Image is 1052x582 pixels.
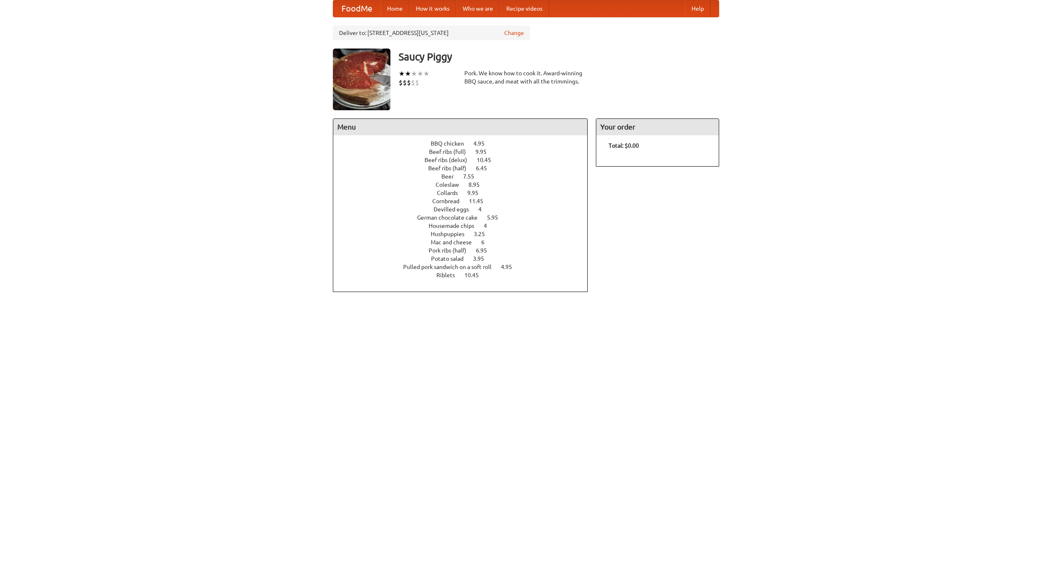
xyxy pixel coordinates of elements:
span: 7.55 [463,173,482,180]
span: 4.95 [473,140,493,147]
h4: Your order [596,119,719,135]
li: $ [403,78,407,87]
span: Hushpuppies [431,231,473,237]
span: 6.95 [476,247,495,254]
a: Beef ribs (delux) 10.45 [424,157,506,163]
a: Recipe videos [500,0,549,17]
a: Beef ribs (half) 6.45 [428,165,502,172]
span: Beef ribs (delux) [424,157,475,163]
a: Cornbread 11.45 [432,198,498,204]
a: Devilled eggs 4 [434,206,497,213]
a: Beer 7.55 [441,173,489,180]
span: Mac and cheese [431,239,480,246]
span: Beef ribs (half) [428,165,475,172]
span: 6.45 [476,165,495,172]
a: Help [685,0,711,17]
span: 6 [481,239,493,246]
a: FoodMe [333,0,381,17]
span: Coleslaw [436,181,467,188]
span: 3.25 [474,231,493,237]
h3: Saucy Piggy [399,49,719,65]
span: 10.45 [477,157,499,163]
a: Hushpuppies 3.25 [431,231,500,237]
span: Devilled eggs [434,206,477,213]
span: Riblets [436,272,463,278]
a: Mac and cheese 6 [431,239,500,246]
a: Riblets 10.45 [436,272,494,278]
span: Collards [437,190,466,196]
span: Pork ribs (half) [429,247,475,254]
li: ★ [405,69,411,78]
span: 9.95 [475,148,495,155]
b: Total: $0.00 [609,142,639,149]
a: How it works [409,0,456,17]
a: Beef ribs (full) 9.95 [429,148,502,155]
span: 10.45 [464,272,487,278]
span: Beef ribs (full) [429,148,474,155]
span: German chocolate cake [417,214,486,221]
li: ★ [399,69,405,78]
span: 4 [484,223,495,229]
span: Housemade chips [429,223,482,229]
span: 4.95 [501,264,520,270]
span: 8.95 [468,181,488,188]
li: ★ [417,69,423,78]
li: ★ [423,69,429,78]
a: Change [504,29,524,37]
div: Pork. We know how to cook it. Award-winning BBQ sauce, and meat with all the trimmings. [464,69,588,86]
li: $ [415,78,419,87]
span: Pulled pork sandwich on a soft roll [403,264,500,270]
a: Pork ribs (half) 6.95 [429,247,502,254]
span: 9.95 [467,190,487,196]
span: 5.95 [487,214,506,221]
span: 4 [478,206,490,213]
a: Pulled pork sandwich on a soft roll 4.95 [403,264,527,270]
span: 11.45 [469,198,491,204]
div: Deliver to: [STREET_ADDRESS][US_STATE] [333,26,530,40]
span: Cornbread [432,198,468,204]
li: $ [411,78,415,87]
img: angular.jpg [333,49,390,110]
a: Potato salad 3.95 [431,255,499,262]
a: Home [381,0,409,17]
li: ★ [411,69,417,78]
h4: Menu [333,119,587,135]
span: Beer [441,173,462,180]
span: Potato salad [431,255,472,262]
a: BBQ chicken 4.95 [431,140,500,147]
li: $ [399,78,403,87]
li: $ [407,78,411,87]
a: German chocolate cake 5.95 [417,214,513,221]
a: Collards 9.95 [437,190,494,196]
a: Who we are [456,0,500,17]
span: BBQ chicken [431,140,472,147]
span: 3.95 [473,255,492,262]
a: Coleslaw 8.95 [436,181,495,188]
a: Housemade chips 4 [429,223,502,229]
